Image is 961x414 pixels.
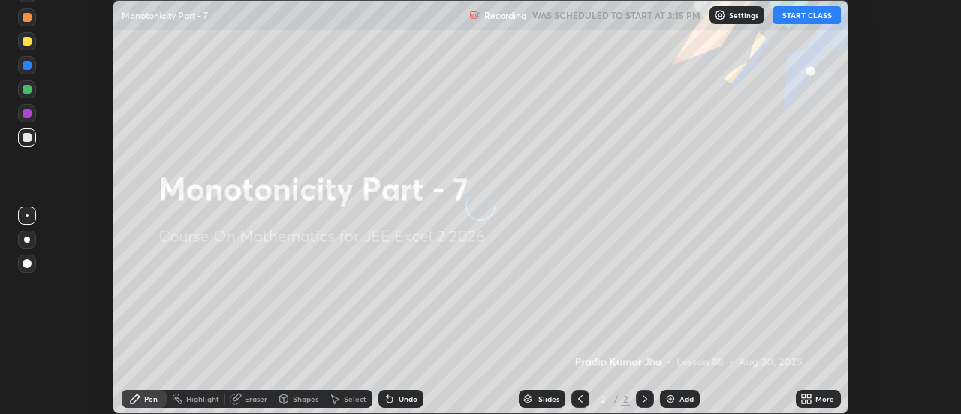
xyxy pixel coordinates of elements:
div: Select [344,395,366,403]
div: Shapes [293,395,318,403]
div: Highlight [186,395,219,403]
div: Undo [399,395,417,403]
img: add-slide-button [664,393,676,405]
img: class-settings-icons [714,9,726,21]
p: Recording [484,10,526,21]
p: Settings [729,11,758,19]
div: Eraser [245,395,267,403]
div: More [815,395,834,403]
img: recording.375f2c34.svg [469,9,481,21]
p: Monotonicity Part - 7 [122,9,208,21]
div: Slides [538,395,559,403]
button: START CLASS [773,6,841,24]
div: 2 [621,392,630,406]
h5: WAS SCHEDULED TO START AT 3:15 PM [532,8,700,22]
div: 2 [595,394,610,403]
div: Add [679,395,694,403]
div: Pen [144,395,158,403]
div: / [613,394,618,403]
